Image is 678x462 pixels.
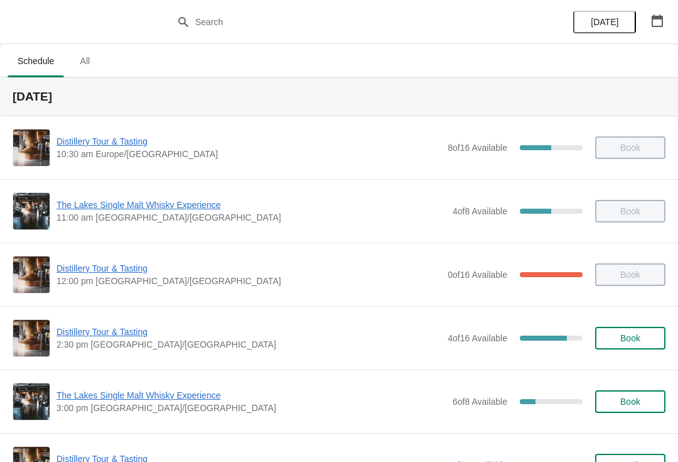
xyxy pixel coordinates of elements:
[56,199,446,211] span: The Lakes Single Malt Whisky Experience
[13,256,50,293] img: Distillery Tour & Tasting | | 12:00 pm Europe/London
[8,50,64,72] span: Schedule
[56,262,441,275] span: Distillery Tour & Tasting
[195,11,508,33] input: Search
[591,17,618,27] span: [DATE]
[56,148,441,160] span: 10:30 am Europe/[GEOGRAPHIC_DATA]
[56,338,441,351] span: 2:30 pm [GEOGRAPHIC_DATA]/[GEOGRAPHIC_DATA]
[595,390,665,413] button: Book
[56,211,446,224] span: 11:00 am [GEOGRAPHIC_DATA]/[GEOGRAPHIC_DATA]
[448,143,507,153] span: 8 of 16 Available
[595,327,665,349] button: Book
[448,333,507,343] span: 4 of 16 Available
[448,270,507,280] span: 0 of 16 Available
[56,402,446,414] span: 3:00 pm [GEOGRAPHIC_DATA]/[GEOGRAPHIC_DATA]
[56,135,441,148] span: Distillery Tour & Tasting
[453,206,507,216] span: 4 of 8 Available
[13,129,50,166] img: Distillery Tour & Tasting | | 10:30 am Europe/London
[56,275,441,287] span: 12:00 pm [GEOGRAPHIC_DATA]/[GEOGRAPHIC_DATA]
[573,11,636,33] button: [DATE]
[13,320,50,356] img: Distillery Tour & Tasting | | 2:30 pm Europe/London
[620,333,640,343] span: Book
[69,50,100,72] span: All
[620,397,640,407] span: Book
[453,397,507,407] span: 6 of 8 Available
[13,383,50,420] img: The Lakes Single Malt Whisky Experience | | 3:00 pm Europe/London
[56,389,446,402] span: The Lakes Single Malt Whisky Experience
[13,193,50,229] img: The Lakes Single Malt Whisky Experience | | 11:00 am Europe/London
[13,91,665,103] h2: [DATE]
[56,326,441,338] span: Distillery Tour & Tasting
